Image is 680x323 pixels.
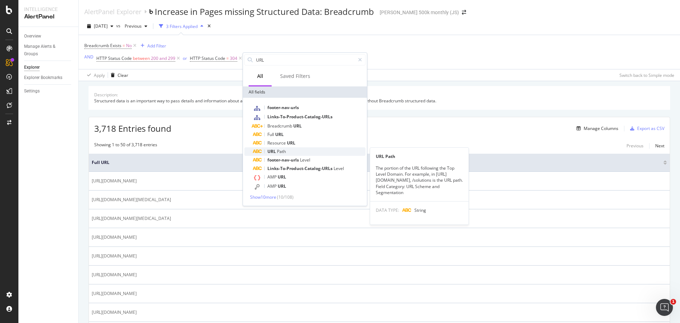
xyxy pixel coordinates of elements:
[280,73,310,80] div: Saved Filters
[92,271,137,278] span: [URL][DOMAIN_NAME]
[267,131,275,137] span: Full
[462,10,466,15] div: arrow-right-arrow-left
[108,69,128,81] button: Clear
[92,215,171,222] span: [URL][DOMAIN_NAME][MEDICAL_DATA]
[183,55,187,62] button: or
[267,165,334,171] span: Links-To-Product-Catalog-URLs
[655,142,664,150] button: Next
[226,55,229,61] span: =
[92,253,137,260] span: [URL][DOMAIN_NAME]
[133,55,150,61] span: between
[250,194,276,200] span: Show 10 more
[619,72,674,78] div: Switch back to Simple mode
[627,123,664,134] button: Export as CSV
[670,299,676,305] span: 1
[92,309,137,316] span: [URL][DOMAIN_NAME]
[267,183,278,189] span: AMP
[122,21,150,32] button: Previous
[92,196,171,203] span: [URL][DOMAIN_NAME][MEDICAL_DATA]
[92,177,137,185] span: [URL][DOMAIN_NAME]
[277,194,294,200] span: ( 10 / 108 )
[257,73,263,80] div: All
[151,53,175,63] span: 200 and 299
[24,74,62,81] div: Explorer Bookmarks
[24,6,73,13] div: Intelligence
[230,53,237,63] span: 304
[267,174,278,180] span: AMP
[24,43,67,58] div: Manage Alerts & Groups
[118,72,128,78] div: Clear
[300,157,310,163] span: Level
[92,290,137,297] span: [URL][DOMAIN_NAME]
[584,125,618,131] div: Manage Columns
[94,98,664,104] div: Structured data is an important way to pass details and information about a page to search engine...
[84,42,121,49] span: Breadcrumb Exists
[156,21,206,32] button: 3 Filters Applied
[24,33,73,40] a: Overview
[380,9,459,16] div: [PERSON_NAME] 500k monthly (JS)
[278,183,286,189] span: URL
[94,23,108,29] span: 2025 Oct. 1st
[24,64,40,71] div: Explorer
[183,55,187,61] div: or
[190,55,225,61] span: HTTP Status Code
[94,142,157,150] div: Showing 1 to 50 of 3,718 entries
[334,165,344,171] span: Level
[84,69,105,81] button: Apply
[96,55,132,61] span: HTTP Status Code
[376,207,399,213] span: DATA TYPE:
[370,165,469,195] div: The portion of the URL following the Top Level Domain. For example, in [URL][DOMAIN_NAME], /solut...
[275,131,284,137] span: URL
[84,8,141,16] a: AlertPanel Explorer
[94,123,171,134] span: 3,718 Entries found
[92,234,137,241] span: [URL][DOMAIN_NAME]
[267,123,293,129] span: Breadcrumb
[24,74,73,81] a: Explorer Bookmarks
[370,153,469,159] div: URL Path
[24,87,73,95] a: Settings
[24,87,40,95] div: Settings
[147,43,166,49] div: Add Filter
[267,140,287,146] span: Resource
[116,23,122,29] span: vs
[243,86,367,98] div: All fields
[206,23,212,30] div: times
[617,69,674,81] button: Switch back to Simple mode
[656,299,673,316] iframe: Intercom live chat
[166,23,198,29] div: 3 Filters Applied
[287,140,295,146] span: URL
[138,41,166,50] button: Add Filter
[122,23,142,29] span: Previous
[267,157,300,163] span: footer-nav-urls
[278,174,286,180] span: URL
[627,143,644,149] div: Previous
[293,123,302,129] span: URL
[94,92,118,98] div: Description:
[123,42,125,49] span: =
[637,125,664,131] div: Export as CSV
[94,72,105,78] div: Apply
[255,55,355,65] input: Search by field name
[126,41,132,51] span: No
[414,207,426,213] span: String
[84,54,93,60] div: AND
[655,143,664,149] div: Next
[92,159,662,166] span: Full URL
[277,148,286,154] span: Path
[155,6,374,18] div: Increase in Pages missing Structured Data: Breadcrumb
[627,142,644,150] button: Previous
[24,43,73,58] a: Manage Alerts & Groups
[24,33,41,40] div: Overview
[24,64,73,71] a: Explorer
[267,114,333,120] span: Links-To-Product-Catalog-URLs
[267,148,277,154] span: URL
[84,53,93,60] button: AND
[574,124,618,133] button: Manage Columns
[267,104,299,110] span: footer-nav-urls
[24,13,73,21] div: AlertPanel
[84,21,116,32] button: [DATE]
